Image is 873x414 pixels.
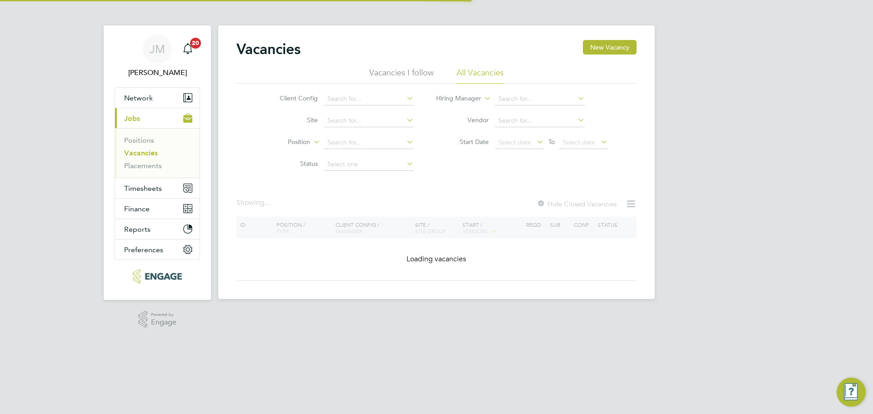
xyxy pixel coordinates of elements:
span: Finance [124,205,150,213]
input: Search for... [324,115,414,127]
label: Hide Closed Vacancies [537,200,617,208]
span: Select date [562,138,595,146]
a: Powered byEngage [138,311,177,328]
span: Reports [124,225,151,234]
nav: Main navigation [104,25,211,300]
span: JM [150,43,165,55]
label: Position [258,138,310,147]
span: Preferences [124,245,163,254]
label: Client Config [266,94,318,102]
input: Search for... [495,93,585,105]
span: Powered by [151,311,176,319]
button: Jobs [115,108,200,128]
label: Vendor [436,116,489,124]
button: Timesheets [115,178,200,198]
input: Select one [324,158,414,171]
span: 20 [190,38,201,49]
button: New Vacancy [583,40,637,55]
button: Preferences [115,239,200,259]
li: All Vacancies [457,67,504,84]
button: Engage Resource Center [837,378,866,407]
span: Engage [151,319,176,326]
a: Positions [124,136,154,145]
label: Site [266,116,318,124]
div: Jobs [115,128,200,178]
input: Search for... [324,136,414,149]
span: Jasmine Mills [115,67,200,78]
div: Showing [236,198,272,208]
label: Status [266,160,318,168]
button: Network [115,88,200,108]
li: Vacancies I follow [369,67,434,84]
img: xede-logo-retina.png [133,269,181,284]
input: Search for... [324,93,414,105]
span: ... [265,198,270,207]
span: Timesheets [124,184,162,193]
label: Start Date [436,138,489,146]
input: Search for... [495,115,585,127]
a: Placements [124,161,162,170]
a: Vacancies [124,149,158,157]
h2: Vacancies [236,40,301,58]
span: To [546,136,557,148]
button: Reports [115,219,200,239]
span: Jobs [124,114,140,123]
a: JM[PERSON_NAME] [115,35,200,78]
span: Network [124,94,153,102]
label: Hiring Manager [429,94,481,103]
a: 20 [179,35,197,64]
a: Go to home page [115,269,200,284]
span: Select date [498,138,531,146]
button: Finance [115,199,200,219]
